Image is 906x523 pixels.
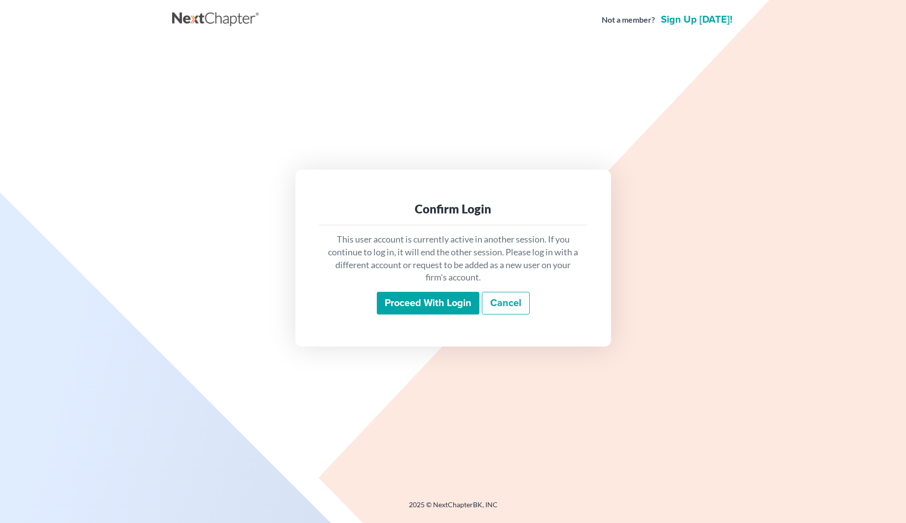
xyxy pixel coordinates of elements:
[482,292,530,314] a: Cancel
[327,201,580,217] div: Confirm Login
[377,292,479,314] input: Proceed with login
[602,14,655,26] strong: Not a member?
[172,500,734,518] div: 2025 © NextChapterBK, INC
[327,233,580,284] p: This user account is currently active in another session. If you continue to log in, it will end ...
[659,15,734,25] a: Sign up [DATE]!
